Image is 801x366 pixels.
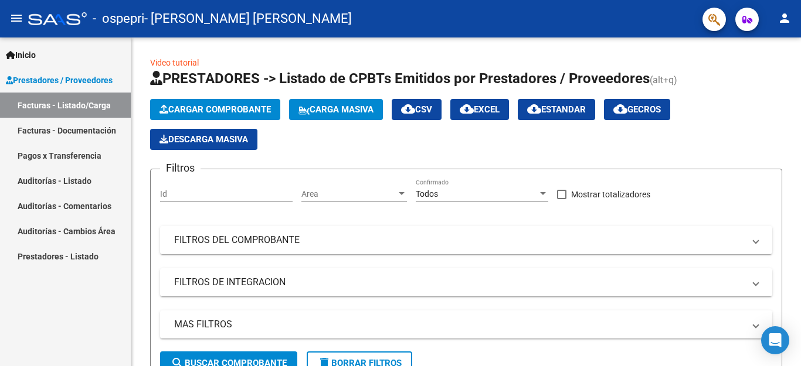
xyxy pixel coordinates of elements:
span: Carga Masiva [298,104,374,115]
span: Todos [416,189,438,199]
div: Open Intercom Messenger [761,326,789,354]
mat-expansion-panel-header: MAS FILTROS [160,310,772,338]
mat-expansion-panel-header: FILTROS DEL COMPROBANTE [160,226,772,254]
span: Gecros [613,104,661,115]
mat-icon: menu [9,11,23,25]
mat-panel-title: FILTROS DE INTEGRACION [174,276,744,289]
button: CSV [392,99,442,120]
span: Area [301,189,396,199]
span: EXCEL [460,104,500,115]
button: Descarga Masiva [150,129,257,150]
span: Cargar Comprobante [159,104,271,115]
mat-icon: cloud_download [460,102,474,116]
h3: Filtros [160,160,201,176]
span: Prestadores / Proveedores [6,74,113,87]
span: - ospepri [93,6,144,32]
mat-icon: cloud_download [401,102,415,116]
span: Descarga Masiva [159,134,248,145]
mat-icon: person [778,11,792,25]
span: PRESTADORES -> Listado de CPBTs Emitidos por Prestadores / Proveedores [150,70,650,87]
span: CSV [401,104,432,115]
span: (alt+q) [650,74,677,85]
app-download-masive: Descarga masiva de comprobantes (adjuntos) [150,129,257,150]
button: EXCEL [450,99,509,120]
button: Gecros [604,99,670,120]
span: Inicio [6,49,36,61]
button: Estandar [518,99,595,120]
button: Cargar Comprobante [150,99,280,120]
mat-icon: cloud_download [613,102,627,116]
span: Estandar [527,104,586,115]
a: Video tutorial [150,58,199,67]
mat-panel-title: FILTROS DEL COMPROBANTE [174,234,744,247]
button: Carga Masiva [289,99,383,120]
span: Mostrar totalizadores [571,187,650,201]
mat-icon: cloud_download [527,102,541,116]
span: - [PERSON_NAME] [PERSON_NAME] [144,6,352,32]
mat-expansion-panel-header: FILTROS DE INTEGRACION [160,268,772,296]
mat-panel-title: MAS FILTROS [174,318,744,331]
